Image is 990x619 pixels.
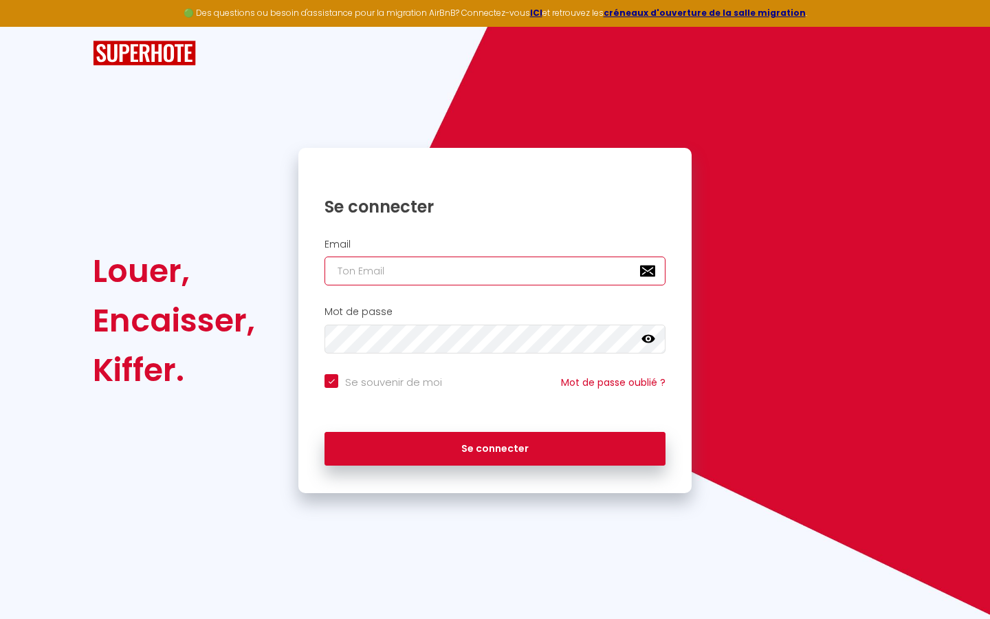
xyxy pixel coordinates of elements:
[324,196,665,217] h1: Se connecter
[93,345,255,395] div: Kiffer.
[604,7,806,19] a: créneaux d'ouverture de la salle migration
[561,376,665,389] a: Mot de passe oublié ?
[93,296,255,345] div: Encaisser,
[324,432,665,466] button: Se connecter
[93,41,196,66] img: SuperHote logo
[324,306,665,318] h2: Mot de passe
[324,239,665,250] h2: Email
[324,257,665,285] input: Ton Email
[93,246,255,296] div: Louer,
[530,7,542,19] a: ICI
[11,6,52,47] button: Ouvrir le widget de chat LiveChat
